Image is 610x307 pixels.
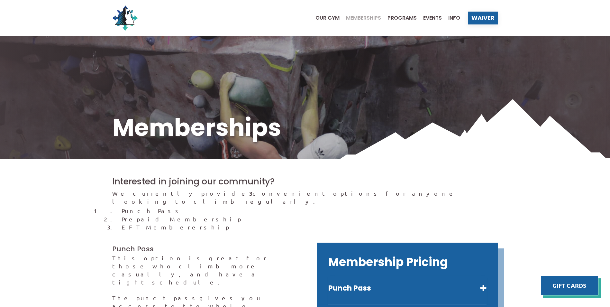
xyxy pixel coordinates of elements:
strong: 3 [249,190,252,197]
a: Memberships [340,15,381,21]
a: Waiver [468,12,498,24]
span: Info [448,15,460,21]
p: We currently provide convenient options for anyone looking to climb regularly. [112,189,498,205]
h2: Interested in joining our community? [112,175,498,188]
h2: Membership Pricing [328,254,487,270]
span: Programs [387,15,417,21]
li: EFT Memberership [122,223,498,231]
span: Our Gym [315,15,340,21]
p: This option is great for those who climb more casually, and have a tight schedule. [112,254,294,286]
h3: Punch Pass [112,244,294,254]
span: Events [423,15,442,21]
li: Punch Pass [122,207,498,215]
span: Memberships [346,15,381,21]
a: Info [442,15,460,21]
li: Prepaid Membership [122,215,498,223]
a: Our Gym [309,15,340,21]
a: Events [417,15,442,21]
a: Programs [381,15,417,21]
span: Waiver [471,15,495,21]
img: North Wall Logo [112,5,138,31]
